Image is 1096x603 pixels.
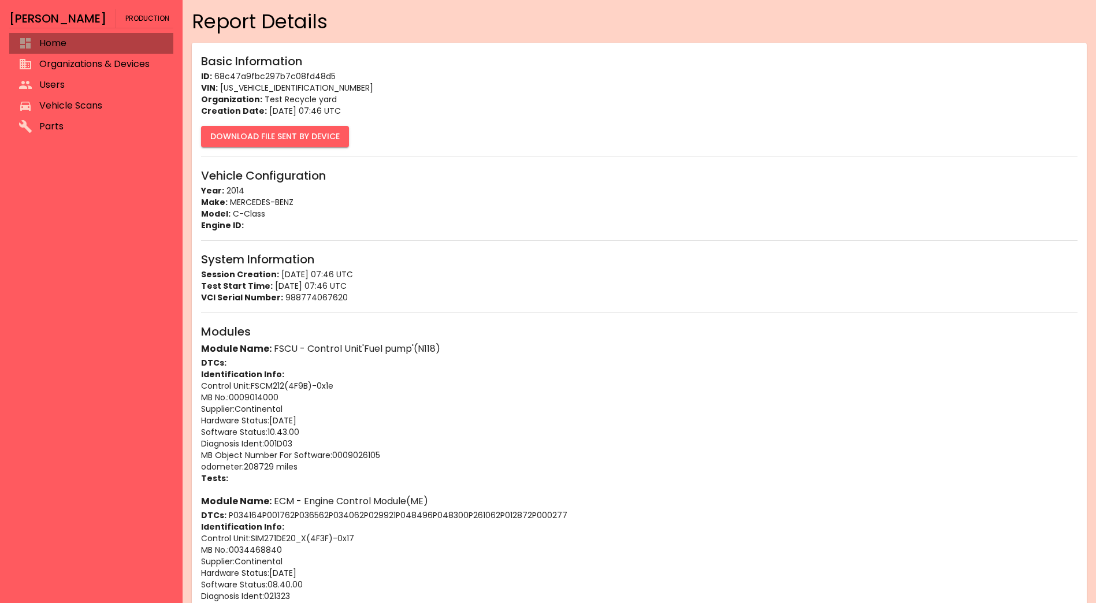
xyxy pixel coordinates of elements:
p: MB Object Number For Software : 0009026105 [201,449,1078,461]
strong: Model: [201,208,231,219]
strong: Module Name: [201,494,272,508]
p: Supplier : Continental [201,556,1078,567]
strong: Make: [201,196,228,208]
strong: Session Creation: [201,269,279,280]
strong: ID: [201,70,212,82]
p: [DATE] 07:46 UTC [201,105,1078,117]
p: 68c47a9fbc297b7c08fd48d5 [201,70,1078,82]
h6: FSCU - Control Unit'Fuel pump'(N118) [201,341,1078,357]
h6: [PERSON_NAME] [9,9,106,28]
strong: VCI Serial Number: [201,292,283,303]
h6: Basic Information [201,52,1078,70]
h6: System Information [201,250,1078,269]
p: Diagnosis Ident : 001D03 [201,438,1078,449]
span: Production [125,9,169,28]
p: Test Recycle yard [201,94,1078,105]
p: MB No. : 0009014000 [201,392,1078,403]
p: Hardware Status : [DATE] [201,415,1078,426]
strong: DTCs: [201,357,226,368]
p: Control Unit : FSCM212(4F9B)-0x1e [201,380,1078,392]
span: Vehicle Scans [39,99,164,113]
strong: Test Start Time: [201,280,273,292]
strong: Creation Date: [201,105,267,117]
p: MERCEDES-BENZ [201,196,1078,208]
button: Download File Sent By Device [201,126,349,147]
strong: Engine ID: [201,219,244,231]
p: Software Status : 08.40.00 [201,579,1078,590]
span: Organizations & Devices [39,57,164,71]
strong: Module Name: [201,342,272,355]
strong: Organization: [201,94,262,105]
p: 2014 [201,185,1078,196]
strong: Year: [201,185,224,196]
h4: Report Details [192,9,1087,33]
strong: DTCs: [201,509,226,521]
span: Parts [39,120,164,133]
h6: Modules [201,322,1078,341]
p: P034164 P001762 P036562 P034062 P029921 P048496 P048300 P261062 P012872 P000277 [201,509,1078,521]
p: Hardware Status : [DATE] [201,567,1078,579]
p: MB No. : 0034468840 [201,544,1078,556]
p: Diagnosis Ident : 021323 [201,590,1078,602]
p: Control Unit : SIM271DE20_X(4F3F)-0x17 [201,533,1078,544]
strong: Identification Info: [201,521,284,533]
p: [DATE] 07:46 UTC [201,280,1078,292]
span: Home [39,36,164,50]
p: Software Status : 10.43.00 [201,426,1078,438]
p: [US_VEHICLE_IDENTIFICATION_NUMBER] [201,82,1078,94]
strong: VIN: [201,82,218,94]
strong: Identification Info: [201,368,284,380]
h6: Vehicle Configuration [201,166,1078,185]
h6: ECM - Engine Control Module(ME) [201,493,1078,509]
strong: Tests: [201,472,228,484]
p: odometer : 208729 miles [201,461,1078,472]
p: Supplier : Continental [201,403,1078,415]
p: [DATE] 07:46 UTC [201,269,1078,280]
p: C-Class [201,208,1078,219]
p: 988774067620 [201,292,1078,303]
span: Users [39,78,164,92]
